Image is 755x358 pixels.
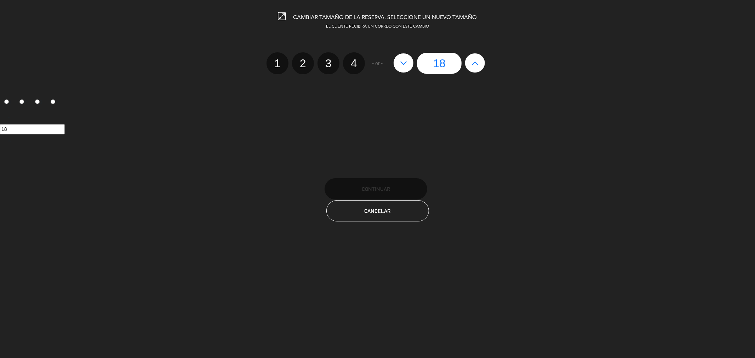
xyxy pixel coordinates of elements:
span: EL CLIENTE RECIBIRÁ UN CORREO CON ESTE CAMBIO [326,25,429,29]
label: 2 [16,97,31,109]
label: 3 [318,52,339,74]
button: Continuar [325,178,427,200]
input: 2 [19,99,24,104]
label: 1 [267,52,288,74]
label: 4 [343,52,365,74]
label: 2 [292,52,314,74]
input: 3 [35,99,40,104]
input: 4 [51,99,55,104]
span: Continuar [362,186,390,192]
input: 1 [4,99,9,104]
label: 3 [31,97,47,109]
label: 4 [46,97,62,109]
span: CAMBIAR TAMAÑO DE LA RESERVA. SELECCIONE UN NUEVO TAMAÑO [293,15,477,21]
span: - or - [372,59,383,68]
button: Cancelar [326,200,429,221]
span: Cancelar [365,208,391,214]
